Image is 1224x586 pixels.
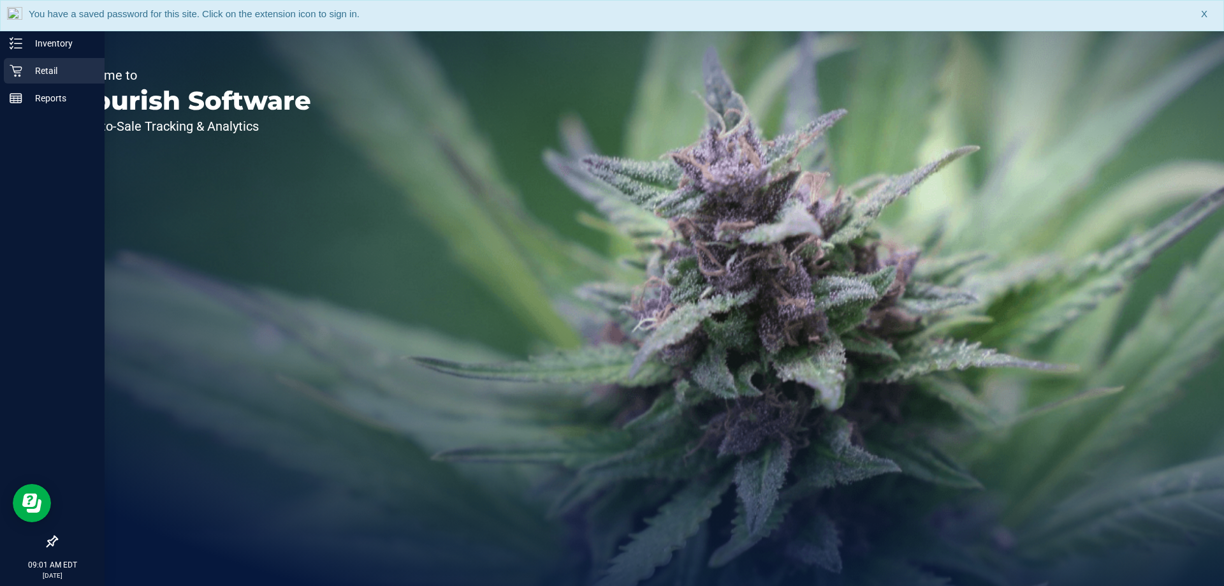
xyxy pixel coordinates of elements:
[69,120,311,133] p: Seed-to-Sale Tracking & Analytics
[10,92,22,105] inline-svg: Reports
[13,484,51,522] iframe: Resource center
[6,559,99,571] p: 09:01 AM EDT
[10,64,22,77] inline-svg: Retail
[22,36,99,51] p: Inventory
[1201,7,1207,22] span: X
[69,88,311,114] p: Flourish Software
[22,63,99,78] p: Retail
[22,91,99,106] p: Reports
[10,37,22,50] inline-svg: Inventory
[6,571,99,580] p: [DATE]
[29,8,360,19] span: You have a saved password for this site. Click on the extension icon to sign in.
[69,69,311,82] p: Welcome to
